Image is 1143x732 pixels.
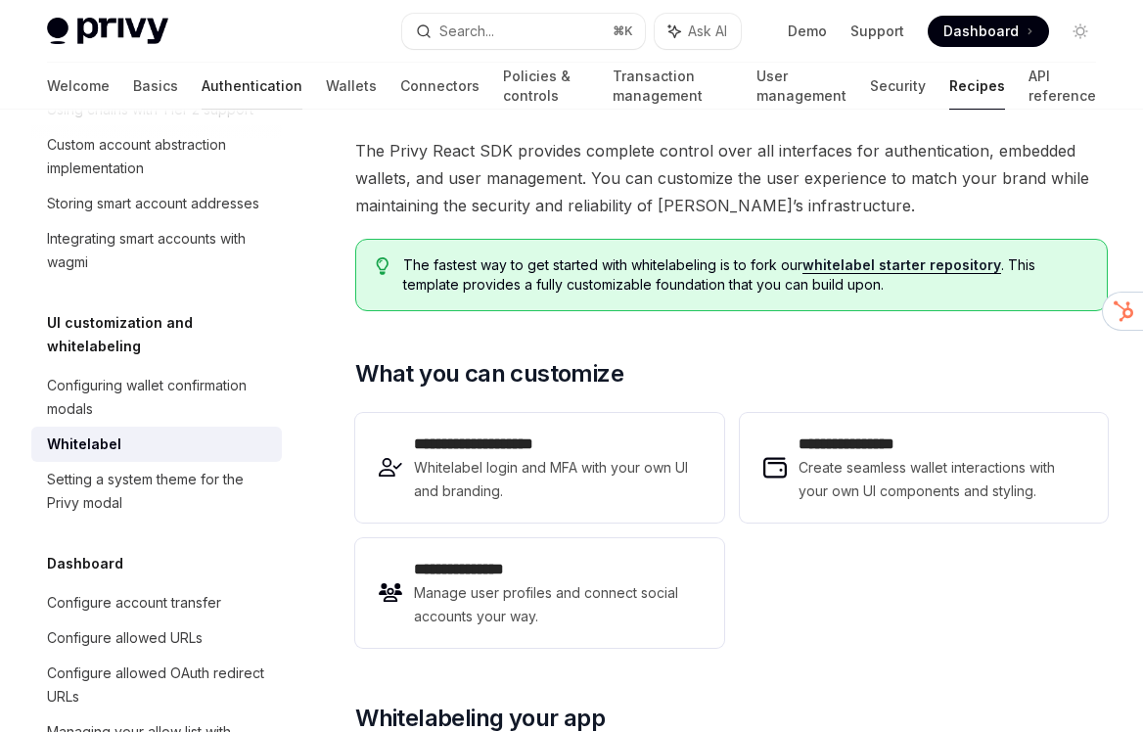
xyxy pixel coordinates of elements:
[870,63,926,110] a: Security
[688,22,727,41] span: Ask AI
[943,22,1019,41] span: Dashboard
[47,133,270,180] div: Custom account abstraction implementation
[788,22,827,41] a: Demo
[355,137,1108,219] span: The Privy React SDK provides complete control over all interfaces for authentication, embedded wa...
[1029,63,1096,110] a: API reference
[47,626,203,650] div: Configure allowed URLs
[31,427,282,462] a: Whitelabel
[799,456,1084,503] span: Create seamless wallet interactions with your own UI components and styling.
[928,16,1049,47] a: Dashboard
[949,63,1005,110] a: Recipes
[31,656,282,714] a: Configure allowed OAuth redirect URLs
[403,255,1087,295] span: The fastest way to get started with whitelabeling is to fork our . This template provides a fully...
[47,552,123,575] h5: Dashboard
[31,462,282,521] a: Setting a system theme for the Privy modal
[47,468,270,515] div: Setting a system theme for the Privy modal
[47,374,270,421] div: Configuring wallet confirmation modals
[402,14,646,49] button: Search...⌘K
[47,591,221,615] div: Configure account transfer
[47,433,121,456] div: Whitelabel
[439,20,494,43] div: Search...
[47,662,270,709] div: Configure allowed OAuth redirect URLs
[326,63,377,110] a: Wallets
[400,63,480,110] a: Connectors
[655,14,741,49] button: Ask AI
[202,63,302,110] a: Authentication
[31,186,282,221] a: Storing smart account addresses
[47,311,282,358] h5: UI customization and whitelabeling
[31,585,282,620] a: Configure account transfer
[31,620,282,656] a: Configure allowed URLs
[1065,16,1096,47] button: Toggle dark mode
[503,63,589,110] a: Policies & controls
[756,63,846,110] a: User management
[31,221,282,280] a: Integrating smart accounts with wagmi
[740,413,1108,523] a: **** **** **** *Create seamless wallet interactions with your own UI components and styling.
[31,368,282,427] a: Configuring wallet confirmation modals
[414,581,700,628] span: Manage user profiles and connect social accounts your way.
[355,358,623,389] span: What you can customize
[47,227,270,274] div: Integrating smart accounts with wagmi
[414,456,700,503] span: Whitelabel login and MFA with your own UI and branding.
[47,63,110,110] a: Welcome
[31,127,282,186] a: Custom account abstraction implementation
[355,538,723,648] a: **** **** *****Manage user profiles and connect social accounts your way.
[47,18,168,45] img: light logo
[850,22,904,41] a: Support
[613,63,733,110] a: Transaction management
[376,257,389,275] svg: Tip
[613,23,633,39] span: ⌘ K
[802,256,1001,274] a: whitelabel starter repository
[47,192,259,215] div: Storing smart account addresses
[133,63,178,110] a: Basics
